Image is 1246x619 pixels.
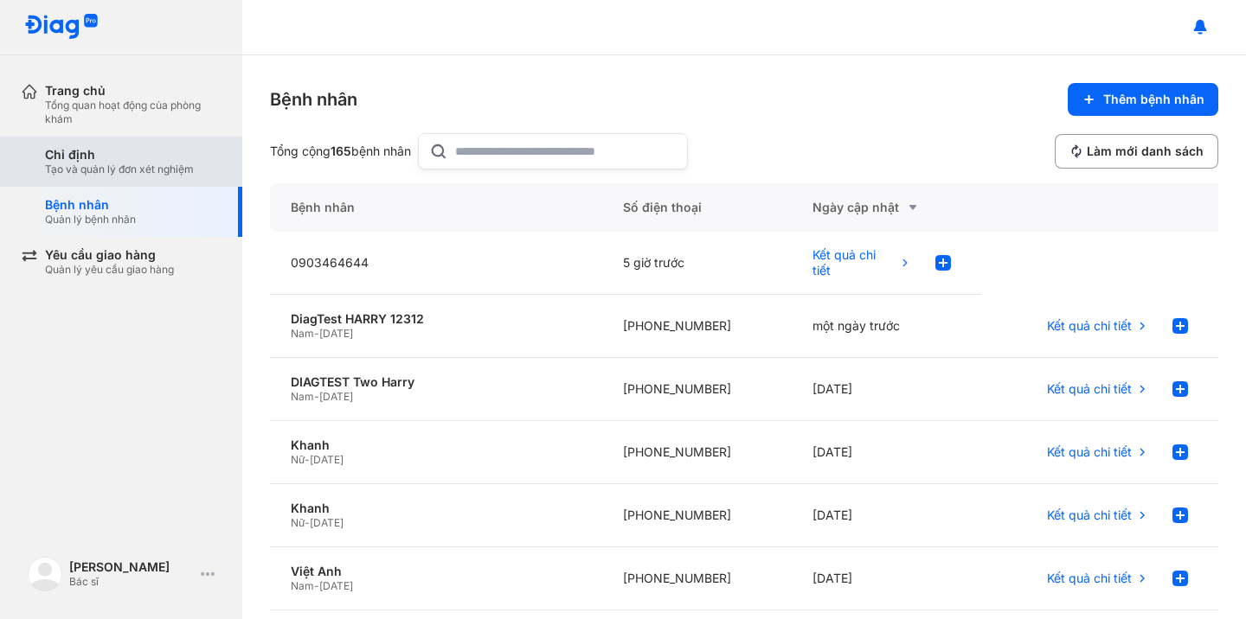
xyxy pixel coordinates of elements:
[45,247,174,263] div: Yêu cầu giao hàng
[291,327,314,340] span: Nam
[45,163,194,176] div: Tạo và quản lý đơn xét nghiệm
[310,453,344,466] span: [DATE]
[291,501,581,516] div: Khanh
[270,232,602,295] div: 0903464644
[602,421,792,484] div: [PHONE_NUMBER]
[1047,318,1132,334] span: Kết quả chi tiết
[792,547,981,610] div: [DATE]
[45,197,136,213] div: Bệnh nhân
[314,579,319,592] span: -
[291,564,581,579] div: Việt Anh
[1103,92,1204,107] span: Thêm bệnh nhân
[24,14,99,41] img: logo
[291,437,581,453] div: Khanh
[314,390,319,403] span: -
[291,374,581,390] div: DIAGTEST Two Harry
[69,559,194,575] div: [PERSON_NAME]
[291,390,314,403] span: Nam
[45,147,194,163] div: Chỉ định
[602,358,792,421] div: [PHONE_NUMBER]
[792,358,981,421] div: [DATE]
[305,453,310,466] span: -
[270,87,357,112] div: Bệnh nhân
[305,516,310,529] span: -
[1068,83,1218,116] button: Thêm bệnh nhân
[1047,571,1132,586] span: Kết quả chi tiết
[314,327,319,340] span: -
[602,295,792,358] div: [PHONE_NUMBER]
[602,484,792,547] div: [PHONE_NUMBER]
[291,453,305,466] span: Nữ
[331,144,351,158] span: 165
[291,516,305,529] span: Nữ
[291,579,314,592] span: Nam
[812,197,960,218] div: Ngày cập nhật
[1047,381,1132,397] span: Kết quả chi tiết
[45,213,136,227] div: Quản lý bệnh nhân
[602,232,792,295] div: 5 giờ trước
[812,247,896,278] span: Kết quả chi tiết
[1047,444,1132,460] span: Kết quả chi tiết
[28,557,62,591] img: logo
[69,575,194,589] div: Bác sĩ
[45,263,174,277] div: Quản lý yêu cầu giao hàng
[792,421,981,484] div: [DATE]
[1047,507,1132,523] span: Kết quả chi tiết
[602,547,792,610] div: [PHONE_NUMBER]
[310,516,344,529] span: [DATE]
[319,327,353,340] span: [DATE]
[45,83,222,99] div: Trang chủ
[792,295,981,358] div: một ngày trước
[319,390,353,403] span: [DATE]
[270,144,411,159] div: Tổng cộng bệnh nhân
[602,183,792,232] div: Số điện thoại
[45,99,222,126] div: Tổng quan hoạt động của phòng khám
[792,484,981,547] div: [DATE]
[291,311,581,327] div: DiagTest HARRY 12312
[1087,144,1204,159] span: Làm mới danh sách
[319,579,353,592] span: [DATE]
[270,183,602,232] div: Bệnh nhân
[1055,134,1218,169] button: Làm mới danh sách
